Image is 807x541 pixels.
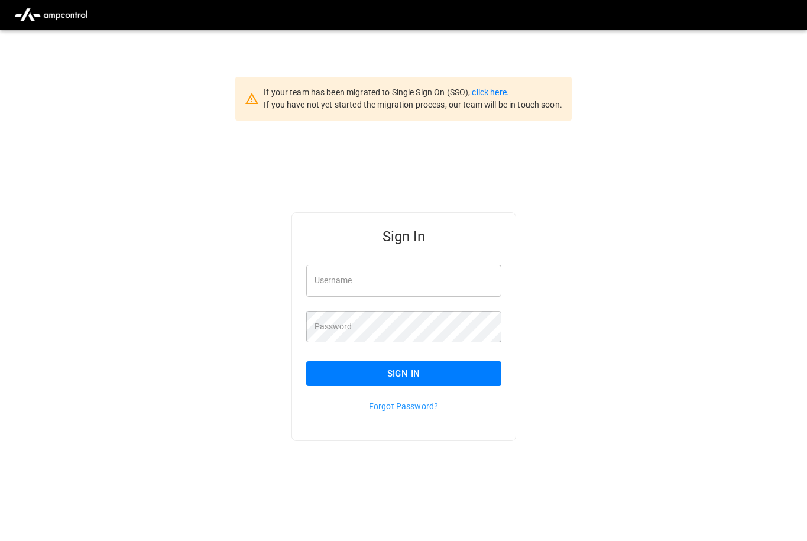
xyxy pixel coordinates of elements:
span: If your team has been migrated to Single Sign On (SSO), [264,88,472,97]
a: click here. [472,88,508,97]
button: Sign In [306,361,501,386]
span: If you have not yet started the migration process, our team will be in touch soon. [264,100,562,109]
p: Forgot Password? [306,400,501,412]
h5: Sign In [306,227,501,246]
img: ampcontrol.io logo [9,4,92,26]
